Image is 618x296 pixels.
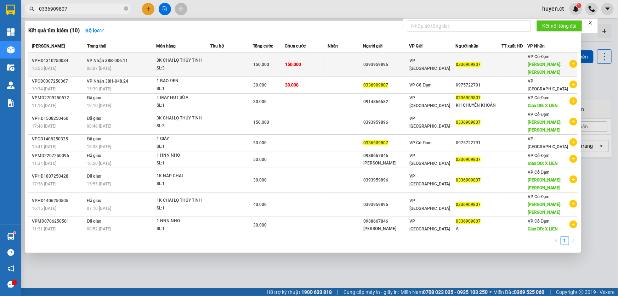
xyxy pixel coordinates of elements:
div: 1 HNN NHO [157,152,210,160]
span: 0336909807 [456,178,481,183]
span: close-circle [124,6,128,11]
span: close-circle [124,6,128,12]
div: 0975722791 [456,139,501,147]
span: Giao DĐ: X LIEN [528,227,558,231]
span: 06:07 [DATE] [87,66,112,71]
div: 0393959896 [363,177,409,184]
div: VPMD0706250501 [32,218,85,225]
span: close [588,20,593,25]
span: 0336909807 [456,202,481,207]
span: message [7,281,14,288]
span: 150.000 [253,62,269,67]
span: search [29,6,34,11]
div: 0988667846 [363,218,409,225]
span: VP [GEOGRAPHIC_DATA] [410,153,450,166]
li: Previous Page [552,236,561,245]
span: VP Nhận 38B-006.11 [87,58,128,63]
img: warehouse-icon [7,46,15,54]
span: VP Nhận 38H-048.24 [87,79,129,84]
span: VP Nhận [527,44,545,49]
span: [PERSON_NAME]: [PERSON_NAME] [528,120,562,133]
span: VP Cổ Đạm [410,83,432,88]
img: warehouse-icon [7,233,15,240]
span: 50.000 [253,157,267,162]
span: Thu hộ [210,44,224,49]
span: Nhãn [328,44,338,49]
span: VP [GEOGRAPHIC_DATA] [410,219,450,231]
span: 30.000 [253,83,267,88]
span: plus-circle [569,200,577,208]
strong: Bộ lọc [85,28,104,33]
span: Giao DĐ: X LIEN [528,161,558,166]
span: Tổng cước [253,44,273,49]
span: [PERSON_NAME]: [PERSON_NAME] [528,62,562,75]
span: 16:50 [DATE] [87,161,112,166]
span: 30.000 [253,223,267,228]
span: Chưa cước [285,44,306,49]
span: Đã giao [87,153,102,158]
span: 17:36 [DATE] [32,181,56,186]
span: question-circle [7,249,14,256]
div: VPHD1807250428 [32,173,85,180]
span: 30.000 [253,140,267,145]
span: plus-circle [569,220,577,228]
span: Đã giao [87,95,102,100]
span: 0336909807 [456,95,481,100]
div: 0988667846 [363,152,409,160]
span: left [554,238,559,242]
img: solution-icon [7,99,15,107]
span: Người nhận [455,44,478,49]
span: plus-circle [569,80,577,88]
div: VPCD0307250367 [32,78,85,85]
span: 15:39 [DATE] [87,86,112,91]
span: down [100,28,104,33]
span: Món hàng [156,44,176,49]
span: VP [GEOGRAPHIC_DATA] [410,58,450,71]
span: Đã giao [87,198,102,203]
div: 1 GIẤY [157,135,210,143]
span: 0336909807 [456,157,481,162]
span: Người gửi [363,44,382,49]
span: VP Cổ Đạm [410,140,432,145]
span: [PERSON_NAME]: [PERSON_NAME] [528,202,562,215]
div: SL: 1 [157,205,210,212]
span: 0336909807 [456,62,481,67]
div: SL: 1 [157,180,210,188]
button: Kết nối tổng đài [537,20,582,32]
span: 150.000 [285,62,301,67]
div: SL: 1 [157,160,210,167]
li: Next Page [569,236,578,245]
span: VP Cổ Đạm [528,153,550,158]
span: 0336909807 [363,83,388,88]
span: Giao DĐ: X LIEN [528,103,558,108]
div: SL: 1 [157,143,210,151]
div: 1K CHAI LỌ THỦY TINH [157,197,210,205]
img: warehouse-icon [7,64,15,71]
div: 1 HNN NHO [157,217,210,225]
span: 0336909807 [456,219,481,224]
sup: 1 [13,232,16,234]
span: notification [7,265,14,272]
div: 3K CHAI LỌ THỦY TINH [157,115,210,122]
div: 1 MÁY HÚT SỮA [157,94,210,102]
div: [PERSON_NAME] [363,160,409,167]
div: SL: 1 [157,85,210,93]
div: VPHD1310250034 [32,57,85,65]
span: VP [GEOGRAPHIC_DATA] [410,116,450,129]
span: VP Cổ Đạm [528,170,550,175]
span: 11:34 [DATE] [32,161,56,166]
span: 40.000 [253,202,267,207]
span: plus-circle [569,175,577,183]
span: VP Cổ Đạm [528,95,550,100]
span: 15:41 [DATE] [32,144,56,149]
li: 1 [561,236,569,245]
div: 3K CHAI LỌ THỦY TINH [157,57,210,65]
span: 19:34 [DATE] [32,86,56,91]
span: VP Cổ Đạm [528,219,550,224]
span: 17:46 [DATE] [32,124,56,129]
span: [PERSON_NAME]: [PERSON_NAME] [528,178,562,190]
div: 1 BAO ĐEN [157,77,210,85]
img: dashboard-icon [7,28,15,36]
span: plus-circle [569,97,577,105]
span: 30.000 [253,178,267,183]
